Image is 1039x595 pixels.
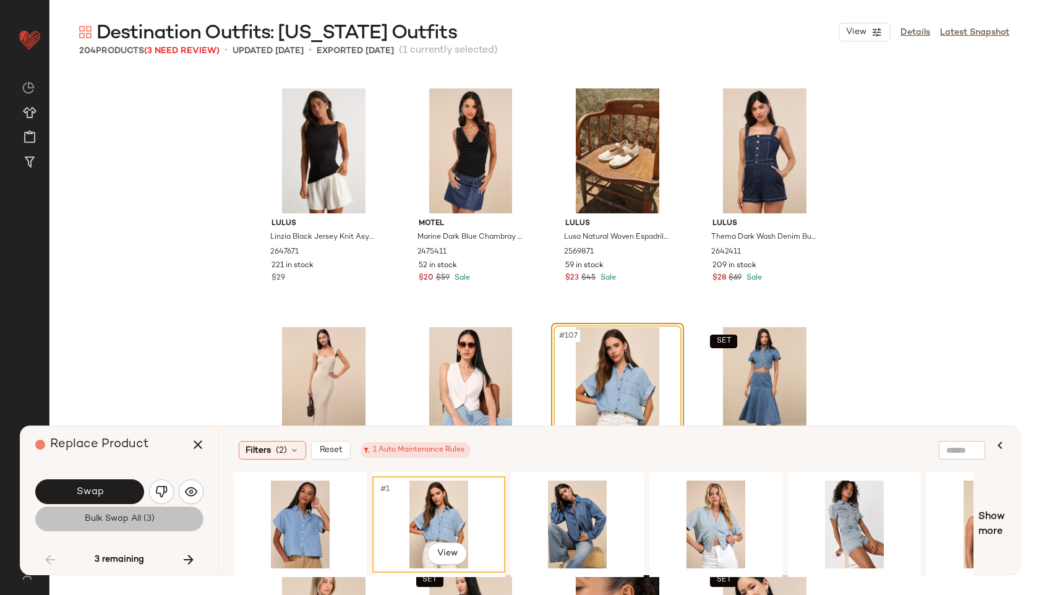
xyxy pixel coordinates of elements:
[276,444,287,457] span: (2)
[729,273,742,284] span: $69
[399,43,498,58] span: (1 currently selected)
[311,441,351,460] button: Reset
[272,260,314,272] span: 221 in stock
[144,46,220,56] span: (3 Need Review)
[427,542,467,565] button: View
[96,21,457,46] span: Destination Outfits: [US_STATE] Outfits
[744,274,762,282] span: Sale
[417,232,522,243] span: Marine Dark Blue Chambray Belted Micro Mini Skirt
[900,26,930,39] a: Details
[710,573,737,587] button: SET
[319,445,343,455] span: Reset
[409,88,533,213] img: 11900401_2475411.jpg
[95,554,144,565] span: 3 remaining
[598,274,616,282] span: Sale
[716,576,731,584] span: SET
[711,247,741,258] span: 2642411
[419,260,457,272] span: 52 in stock
[712,260,756,272] span: 209 in stock
[703,88,827,213] img: 12744141_2642411.jpg
[367,445,464,456] div: 1 Auto Maintenance Rules
[317,45,394,58] p: Exported [DATE]
[711,232,816,243] span: Thema Dark Wash Denim Button-Front Romper
[565,260,604,272] span: 59 in stock
[262,88,386,213] img: 2647671_2_01_hero_Retakes_2025-08-12.jpg
[35,479,144,504] button: Swap
[419,273,434,284] span: $20
[233,45,304,58] p: updated [DATE]
[15,570,39,580] img: svg%3e
[558,330,580,342] span: #107
[270,247,299,258] span: 2647671
[419,218,523,229] span: Motel
[309,43,312,58] span: •
[712,273,726,284] span: $28
[270,232,375,243] span: Linzia Black Jersey Knit Asymmetrical Top
[436,273,450,284] span: $59
[845,27,866,37] span: View
[792,481,917,568] img: 10011381_2034216.jpg
[79,46,96,56] span: 204
[224,43,228,58] span: •
[710,335,737,348] button: SET
[703,327,827,452] img: 12755081_2601091.jpg
[654,481,778,568] img: 2692611_01_hero_2025-06-24.jpg
[35,507,203,531] button: Bulk Swap All (3)
[564,232,669,243] span: Lusa Natural Woven Espadrille Buckle Ballet Flats
[185,486,197,498] img: svg%3e
[940,26,1009,39] a: Latest Snapshot
[22,82,35,94] img: svg%3e
[436,549,457,559] span: View
[565,273,579,284] span: $23
[712,218,817,229] span: Lulus
[246,444,271,457] span: Filters
[581,273,596,284] span: $45
[272,218,376,229] span: Lulus
[416,573,443,587] button: SET
[409,327,533,452] img: 12734581_2640831.jpg
[716,337,731,346] span: SET
[79,45,220,58] div: Products
[839,23,891,41] button: View
[564,247,594,258] span: 2569871
[379,483,392,495] span: #1
[555,327,680,452] img: 11135281_2288491.jpg
[565,218,670,229] span: Lulus
[417,247,447,258] span: 2475411
[79,26,92,38] img: svg%3e
[515,481,639,568] img: 12426361_2586511.jpg
[17,27,42,52] img: heart_red.DM2ytmEG.svg
[377,481,501,568] img: 11135281_2288491.jpg
[272,273,285,284] span: $29
[84,514,155,524] span: Bulk Swap All (3)
[555,88,680,213] img: 12898721_2569871.jpg
[50,438,149,451] span: Replace Product
[262,327,386,452] img: 12740201_2653331.jpg
[155,486,168,498] img: svg%3e
[452,274,470,282] span: Sale
[75,486,103,498] span: Swap
[238,481,362,568] img: 11794681_2443731.jpg
[422,576,437,584] span: SET
[978,510,1005,539] span: Show more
